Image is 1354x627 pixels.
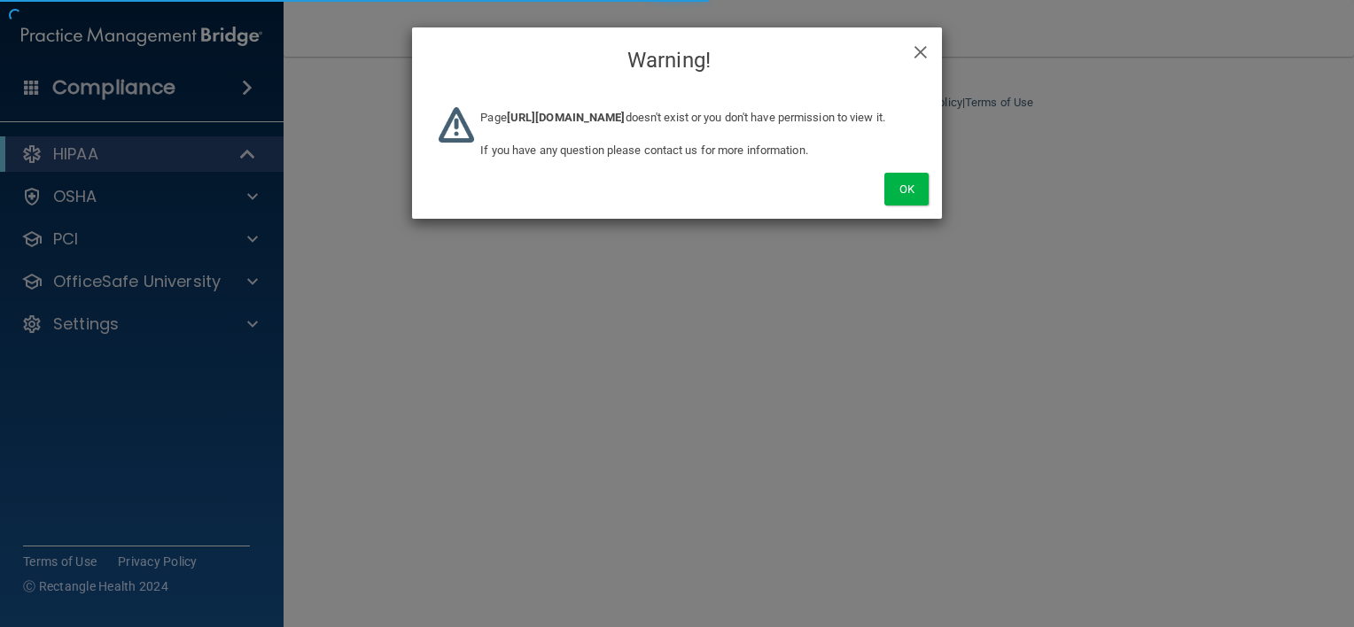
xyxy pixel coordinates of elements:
[913,32,929,67] span: ×
[439,107,474,143] img: warning-logo.669c17dd.png
[425,41,929,80] h4: Warning!
[884,173,929,205] button: Ok
[507,111,626,124] b: [URL][DOMAIN_NAME]
[480,107,915,128] p: Page doesn't exist or you don't have permission to view it.
[480,140,915,161] p: If you have any question please contact us for more information.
